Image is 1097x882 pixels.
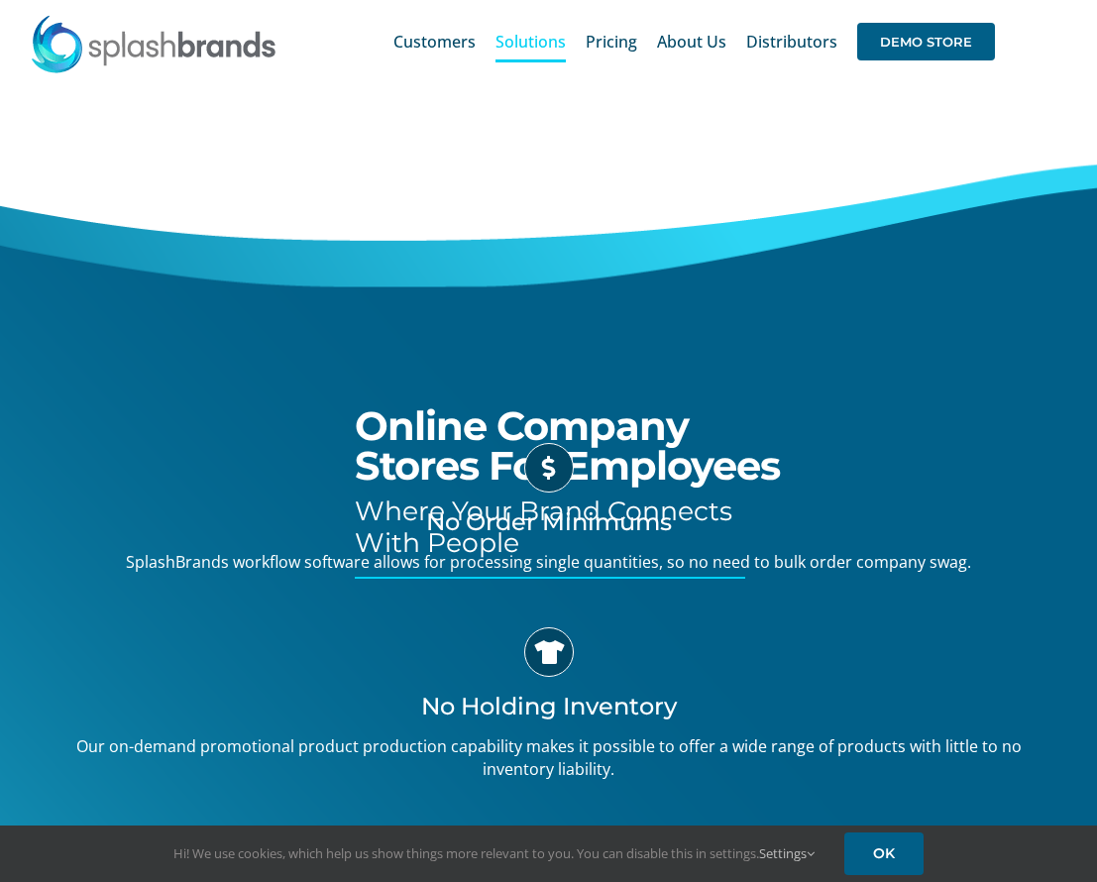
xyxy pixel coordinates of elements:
span: Hi! We use cookies, which help us show things more relevant to you. You can disable this in setti... [173,844,815,862]
a: OK [844,832,924,875]
p: SplashBrands workflow software allows for processing single quantities, so no need to bulk order ... [69,551,1028,573]
span: Distributors [746,34,837,50]
span: About Us [657,34,726,50]
p: Our on-demand promotional product production capability makes it possible to offer a wide range o... [69,735,1028,780]
nav: Main Menu [393,10,995,73]
a: Customers [393,10,476,73]
h3: No Holding Inventory [69,692,1028,720]
span: DEMO STORE [857,23,995,60]
a: Distributors [746,10,837,73]
a: Settings [759,844,815,862]
h3: No Order Minimums [69,507,1028,536]
span: Solutions [495,34,566,50]
a: DEMO STORE [857,10,995,73]
a: Pricing [586,10,637,73]
span: Online Company Stores For Employees [355,401,780,490]
img: SplashBrands.com Logo [30,14,277,73]
span: Pricing [586,34,637,50]
span: Customers [393,34,476,50]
